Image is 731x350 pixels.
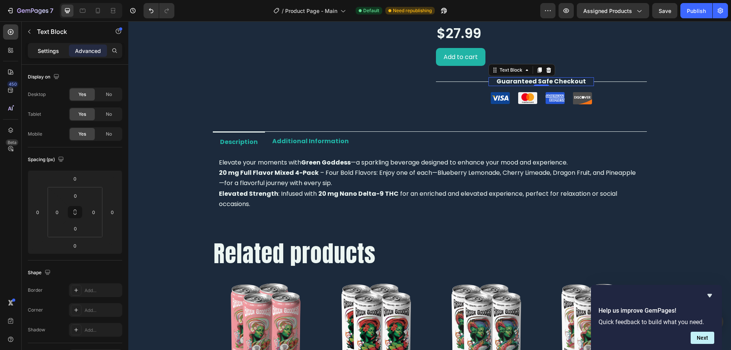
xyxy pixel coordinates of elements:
[67,173,83,184] input: 0
[91,137,173,145] span: Elevate your moments with
[285,7,337,15] span: Product Page - Main
[308,27,357,45] button: Add to cart
[51,206,63,218] input: 0px
[144,3,174,18] div: Undo/Redo
[78,91,86,98] span: Yes
[368,56,458,64] strong: Guaranteed Safe Checkout
[599,318,714,326] p: Quick feedback to build what you need.
[107,206,118,218] input: 0
[705,291,714,300] button: Hide survey
[28,72,61,82] div: Display on
[88,206,99,218] input: 0px
[28,155,65,165] div: Spacing (px)
[7,81,18,87] div: 450
[28,131,42,137] div: Mobile
[28,111,41,118] div: Tablet
[91,147,508,166] p: – Four Bold Flavors: Enjoy one of each—Blueberry Lemonade, Cherry Limeade, Dragon Fruit, and Pine...
[78,131,86,137] span: Yes
[50,6,53,15] p: 7
[370,45,396,52] div: Text Block
[687,7,706,15] div: Publish
[659,8,671,14] span: Save
[106,91,112,98] span: No
[91,168,150,177] strong: Elevated Strength
[190,168,270,177] strong: 20 mg Nano Delta-9 THC
[390,71,409,83] img: gempages_582814999567663768-3939c5bb-41a5-40be-b368-0c0fff2106f9.svg
[68,190,83,201] input: 0px
[128,21,731,350] iframe: To enrich screen reader interactions, please activate Accessibility in Grammarly extension settings
[28,91,46,98] div: Desktop
[691,332,714,344] button: Next question
[362,71,381,83] img: gempages_582814999567663768-50b1d98d-e353-49d5-bd26-e01d4f128cbc.svg
[75,47,101,55] p: Advanced
[91,168,490,187] p: : Infused with for an enriched and elevated experience, perfect for relaxation or social occasions.
[67,240,83,251] input: 0
[363,7,379,14] span: Default
[6,139,18,145] div: Beta
[173,137,222,145] b: Green Goddess
[577,3,649,18] button: Assigned Products
[28,326,45,333] div: Shadow
[599,306,714,315] h2: Help us improve GemPages!
[144,115,220,124] strong: Additional Information
[85,327,120,334] div: Add...
[360,56,466,64] div: Rich Text Editor. Editing area: main
[3,3,57,18] button: 7
[32,206,43,218] input: 0
[282,7,284,15] span: /
[652,3,677,18] button: Save
[91,147,190,156] strong: 20 mg Full Flavor Mixed 4-Pack
[583,7,632,15] span: Assigned Products
[417,71,436,83] img: gempages_582814999567663768-210eea1b-c44d-4fce-87cc-ebaa032c22ac.svg
[85,287,120,294] div: Add...
[445,71,464,83] img: gempages_582814999567663768-5865662a-e37e-4d6f-93e7-4c70bd347e03.svg
[393,7,432,14] span: Need republishing
[78,111,86,118] span: Yes
[85,218,519,246] h2: Related products
[106,111,112,118] span: No
[315,30,350,41] div: Add to cart
[106,131,112,137] span: No
[28,268,52,278] div: Shape
[68,223,83,234] input: 0px
[28,287,43,294] div: Border
[38,47,59,55] p: Settings
[28,307,43,313] div: Corner
[680,3,712,18] button: Publish
[92,116,129,125] strong: Description
[599,291,714,344] div: Help us improve GemPages!
[85,307,120,314] div: Add...
[222,137,439,145] span: —a sparkling beverage designed to enhance your mood and experience.
[37,27,102,36] p: Text Block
